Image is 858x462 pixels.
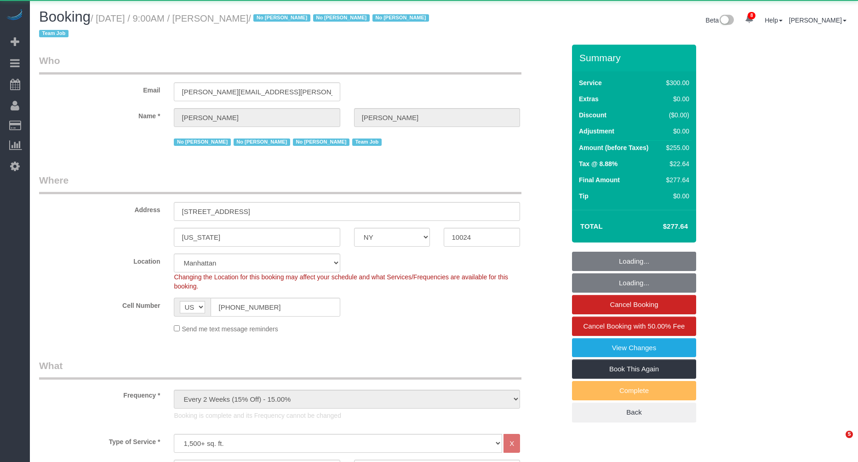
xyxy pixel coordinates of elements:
legend: What [39,359,521,380]
label: Email [32,82,167,95]
label: Tax @ 8.88% [579,159,618,168]
div: $300.00 [663,78,689,87]
input: Last Name [354,108,520,127]
label: Amount (before Taxes) [579,143,648,152]
div: $277.64 [663,175,689,185]
img: Automaid Logo [6,9,24,22]
span: Team Job [39,30,69,37]
a: View Changes [572,338,696,358]
a: Book This Again [572,359,696,379]
span: No [PERSON_NAME] [313,14,370,22]
label: Frequency * [32,387,167,400]
small: / [DATE] / 9:00AM / [PERSON_NAME] [39,13,432,39]
span: 8 [748,12,755,19]
label: Name * [32,108,167,121]
span: Cancel Booking with 50.00% Fee [583,322,685,330]
a: Cancel Booking with 50.00% Fee [572,317,696,336]
label: Adjustment [579,127,614,136]
input: Email [174,82,340,101]
span: No [PERSON_NAME] [293,139,349,146]
a: [PERSON_NAME] [789,17,847,24]
span: Changing the Location for this booking may affect your schedule and what Services/Frequencies are... [174,273,508,290]
span: Team Job [352,139,382,146]
div: $22.64 [663,159,689,168]
div: $0.00 [663,94,689,104]
legend: Who [39,54,521,75]
span: No [PERSON_NAME] [174,139,230,146]
span: 5 [846,431,853,438]
span: No [PERSON_NAME] [253,14,310,22]
a: Beta [706,17,734,24]
input: City [174,228,340,247]
h4: $277.64 [635,223,688,231]
label: Address [32,202,167,214]
label: Extras [579,94,599,104]
label: Type of Service * [32,434,167,446]
label: Cell Number [32,298,167,310]
strong: Total [580,222,603,230]
p: Booking is complete and its Frequency cannot be changed [174,411,520,420]
div: $0.00 [663,127,689,136]
label: Service [579,78,602,87]
a: Back [572,403,696,422]
label: Tip [579,191,589,201]
a: 8 [740,9,758,29]
div: ($0.00) [663,110,689,120]
label: Final Amount [579,175,620,185]
span: Booking [39,9,91,25]
a: Help [765,17,783,24]
input: Cell Number [211,298,340,317]
img: New interface [719,15,734,27]
div: $0.00 [663,191,689,201]
label: Location [32,254,167,266]
span: Send me text message reminders [182,325,278,333]
div: $255.00 [663,143,689,152]
span: No [PERSON_NAME] [234,139,290,146]
input: Zip Code [444,228,520,247]
h3: Summary [579,52,692,63]
iframe: Intercom live chat [827,431,849,453]
legend: Where [39,173,521,194]
span: No [PERSON_NAME] [372,14,429,22]
label: Discount [579,110,606,120]
a: Cancel Booking [572,295,696,314]
input: First Name [174,108,340,127]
